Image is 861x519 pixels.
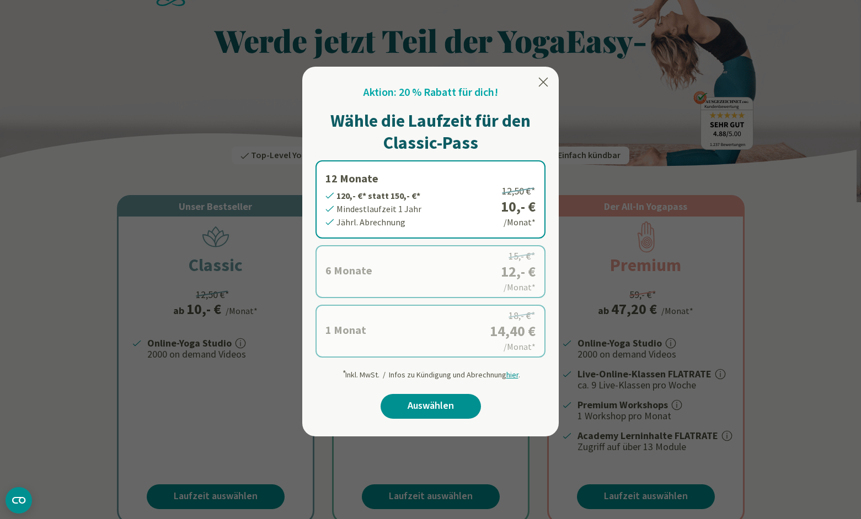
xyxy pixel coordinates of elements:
[506,370,518,380] span: hier
[6,487,32,513] button: CMP-Widget öffnen
[381,394,481,419] a: Auswählen
[363,84,498,101] h2: Aktion: 20 % Rabatt für dich!
[341,364,520,381] div: Inkl. MwSt. / Infos zu Kündigung und Abrechnung .
[315,110,546,154] h1: Wähle die Laufzeit für den Classic-Pass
